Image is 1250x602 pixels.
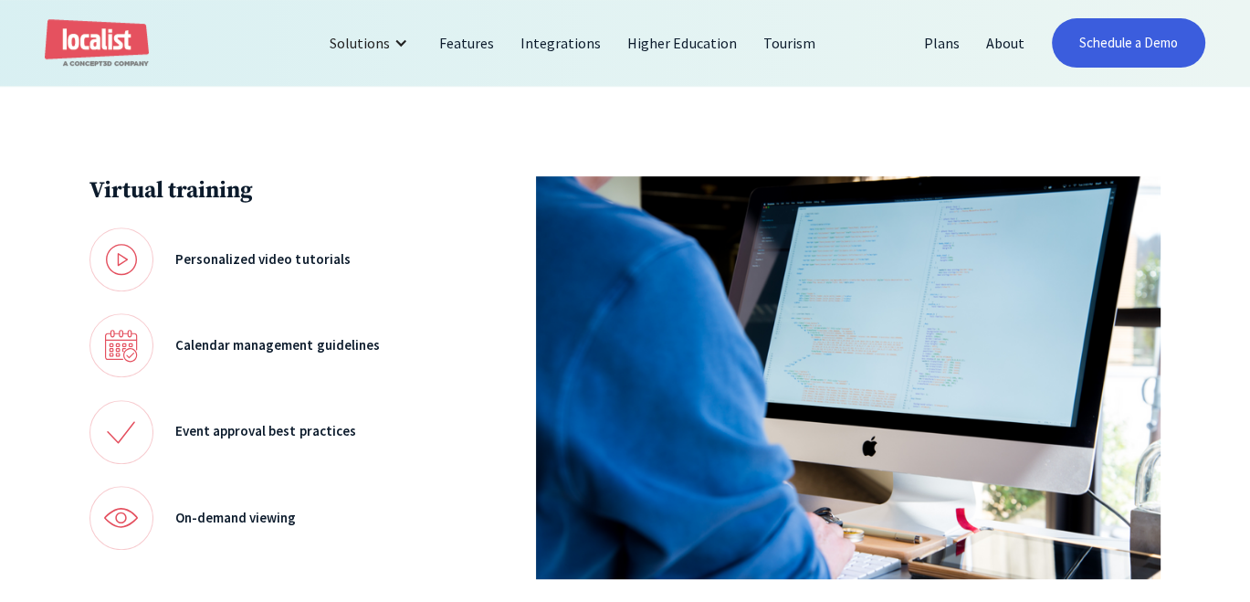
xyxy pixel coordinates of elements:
[508,21,614,65] a: Integrations
[1052,18,1205,68] a: Schedule a Demo
[426,21,508,65] a: Features
[751,21,829,65] a: Tourism
[614,21,750,65] a: Higher Education
[175,249,402,270] div: Personalized video tutorials
[973,21,1038,65] a: About
[89,176,402,205] h3: Virtual training
[175,508,402,529] div: On-demand viewing
[175,421,402,442] div: Event approval best practices
[175,335,402,356] div: Calendar management guidelines
[911,21,973,65] a: Plans
[330,32,390,54] div: Solutions
[45,19,149,68] a: home
[316,21,426,65] div: Solutions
